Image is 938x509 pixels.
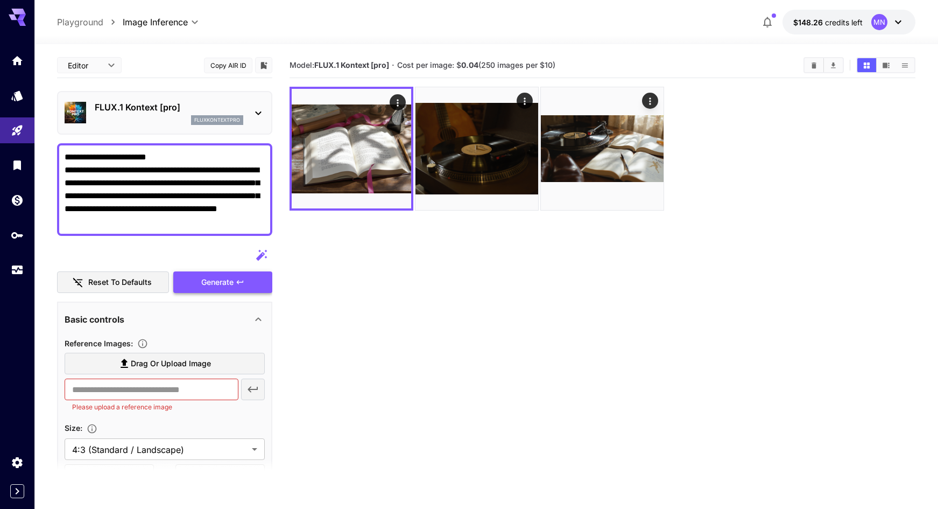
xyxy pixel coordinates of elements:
[643,93,659,109] div: Actions
[877,58,895,72] button: Show images in video view
[123,16,188,29] span: Image Inference
[10,484,24,498] button: Expand sidebar
[194,116,240,124] p: fluxkontextpro
[173,271,272,294] button: Generate
[11,124,24,137] div: Playground
[11,456,24,469] div: Settings
[11,263,24,277] div: Usage
[17,28,26,37] img: website_grey.svg
[803,57,844,73] div: Clear ImagesDownload All
[201,276,234,289] span: Generate
[793,18,825,27] span: $148.26
[30,17,53,26] div: v 4.0.25
[65,353,265,375] label: Drag or upload image
[72,443,248,456] span: 4:3 (Standard / Landscape)
[107,62,116,71] img: tab_keywords_by_traffic_grey.svg
[72,402,231,413] p: Please upload a reference image
[204,58,252,73] button: Copy AIR ID
[65,96,265,129] div: FLUX.1 Kontext [pro]fluxkontextpro
[292,89,411,208] img: zxk8CrwdnIYAAAAASUVORK5CYII=
[805,58,823,72] button: Clear Images
[95,101,243,114] p: FLUX.1 Kontext [pro]
[68,60,101,71] span: Editor
[259,59,269,72] button: Add to library
[11,89,24,102] div: Models
[314,60,389,69] b: FLUX.1 Kontext [pro]
[57,16,103,29] a: Playground
[29,62,38,71] img: tab_domain_overview_orange.svg
[793,17,863,28] div: $148.25606
[65,423,82,433] span: Size :
[11,193,24,207] div: Wallet
[871,14,887,30] div: MN
[825,18,863,27] span: credits left
[824,58,843,72] button: Download All
[392,59,394,72] p: ·
[57,16,123,29] nav: breadcrumb
[541,87,664,210] img: 8POpB99vOhv9wAAAAASUVORK5CYII=
[415,87,538,210] img: YRjAtDgfK9BNDCVhfh2SH798fPkPbURCevZ9zmMAAAAASUVORK5CYII=
[65,306,265,332] div: Basic controls
[82,423,102,434] button: Adjust the dimensions of the generated image by specifying its width and height in pixels, or sel...
[17,17,26,26] img: logo_orange.svg
[41,64,96,71] div: Domain Overview
[65,339,133,348] span: Reference Images :
[11,228,24,242] div: API Keys
[782,10,915,34] button: $148.25606MN
[57,271,169,294] button: Reset to defaults
[397,60,555,69] span: Cost per image: $ (250 images per $10)
[133,338,152,349] button: Upload a reference image to guide the result. This is needed for Image-to-Image or Inpainting. Su...
[461,60,478,69] b: 0.04
[857,58,876,72] button: Show images in grid view
[11,158,24,172] div: Library
[895,58,914,72] button: Show images in list view
[517,93,533,109] div: Actions
[390,94,406,110] div: Actions
[28,28,76,37] div: Domain: [URL]
[65,313,124,326] p: Basic controls
[119,64,181,71] div: Keywords by Traffic
[11,54,24,67] div: Home
[290,60,389,69] span: Model:
[131,357,211,371] span: Drag or upload image
[856,57,915,73] div: Show images in grid viewShow images in video viewShow images in list view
